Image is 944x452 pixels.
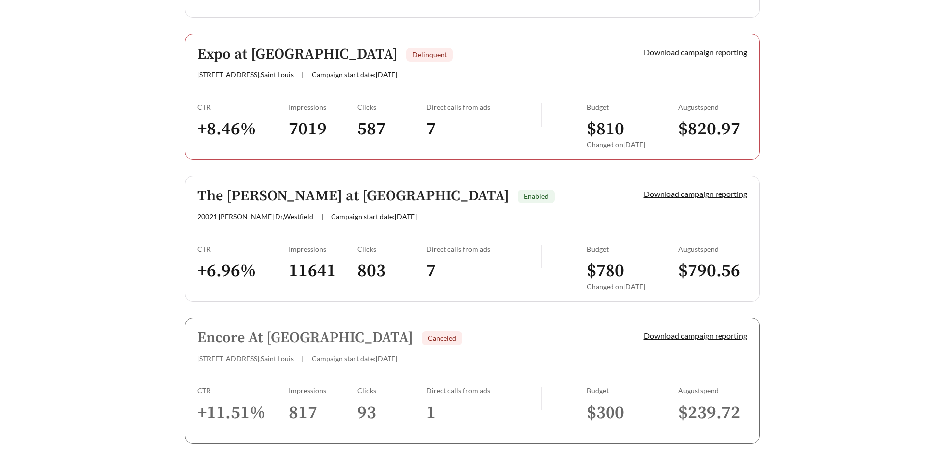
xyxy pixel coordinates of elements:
[428,334,456,342] span: Canceled
[185,318,760,444] a: Encore At [GEOGRAPHIC_DATA]Canceled[STREET_ADDRESS],Saint Louis|Campaign start date:[DATE]Downloa...
[678,260,747,282] h3: $ 790.56
[412,50,447,59] span: Delinquent
[426,245,541,253] div: Direct calls from ads
[678,118,747,140] h3: $ 820.97
[197,354,294,363] span: [STREET_ADDRESS] , Saint Louis
[312,354,397,363] span: Campaign start date: [DATE]
[426,387,541,395] div: Direct calls from ads
[321,212,323,221] span: |
[197,188,509,204] h5: The [PERSON_NAME] at [GEOGRAPHIC_DATA]
[587,140,678,149] div: Changed on [DATE]
[289,118,358,140] h3: 7019
[587,387,678,395] div: Budget
[541,387,542,410] img: line
[197,330,413,346] h5: Encore At [GEOGRAPHIC_DATA]
[302,70,304,79] span: |
[197,70,294,79] span: [STREET_ADDRESS] , Saint Louis
[426,118,541,140] h3: 7
[541,245,542,268] img: line
[644,331,747,340] a: Download campaign reporting
[357,402,426,424] h3: 93
[587,245,678,253] div: Budget
[357,387,426,395] div: Clicks
[587,402,678,424] h3: $ 300
[185,34,760,160] a: Expo at [GEOGRAPHIC_DATA]Delinquent[STREET_ADDRESS],Saint Louis|Campaign start date:[DATE]Downloa...
[426,402,541,424] h3: 1
[197,402,289,424] h3: + 11.51 %
[678,387,747,395] div: August spend
[197,46,398,63] h5: Expo at [GEOGRAPHIC_DATA]
[678,245,747,253] div: August spend
[289,402,358,424] h3: 817
[197,103,289,111] div: CTR
[289,387,358,395] div: Impressions
[197,245,289,253] div: CTR
[587,260,678,282] h3: $ 780
[644,47,747,57] a: Download campaign reporting
[587,282,678,291] div: Changed on [DATE]
[312,70,397,79] span: Campaign start date: [DATE]
[289,260,358,282] h3: 11641
[426,103,541,111] div: Direct calls from ads
[678,103,747,111] div: August spend
[426,260,541,282] h3: 7
[289,245,358,253] div: Impressions
[644,189,747,198] a: Download campaign reporting
[587,103,678,111] div: Budget
[357,260,426,282] h3: 803
[541,103,542,127] img: line
[524,192,549,200] span: Enabled
[302,354,304,363] span: |
[331,212,417,221] span: Campaign start date: [DATE]
[587,118,678,140] h3: $ 810
[197,212,313,221] span: 20021 [PERSON_NAME] Dr , Westfield
[185,176,760,302] a: The [PERSON_NAME] at [GEOGRAPHIC_DATA]Enabled20021 [PERSON_NAME] Dr,Westfield|Campaign start date...
[197,387,289,395] div: CTR
[289,103,358,111] div: Impressions
[197,118,289,140] h3: + 8.46 %
[357,118,426,140] h3: 587
[197,260,289,282] h3: + 6.96 %
[678,402,747,424] h3: $ 239.72
[357,245,426,253] div: Clicks
[357,103,426,111] div: Clicks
